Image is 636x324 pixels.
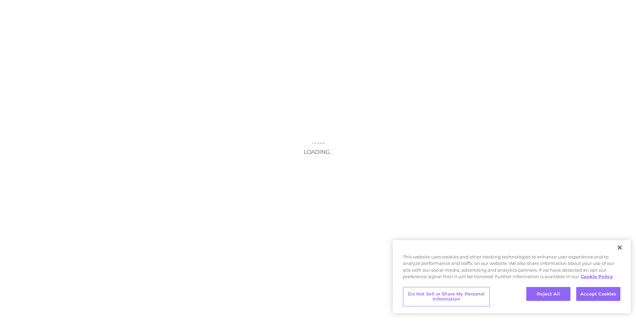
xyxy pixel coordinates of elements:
[393,254,631,284] div: This website uses cookies and other tracking technologies to enhance user experience and to analy...
[393,240,631,313] div: Privacy
[581,274,613,279] a: More information about your privacy, opens in a new tab
[576,287,620,301] button: Accept Cookies
[393,240,631,313] div: Cookie banner
[612,240,627,255] button: Close
[403,287,490,306] button: Do Not Sell or Share My Personal Information, Opens the preference center dialog
[526,287,570,301] button: Reject All
[250,149,386,155] h3: Loading...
